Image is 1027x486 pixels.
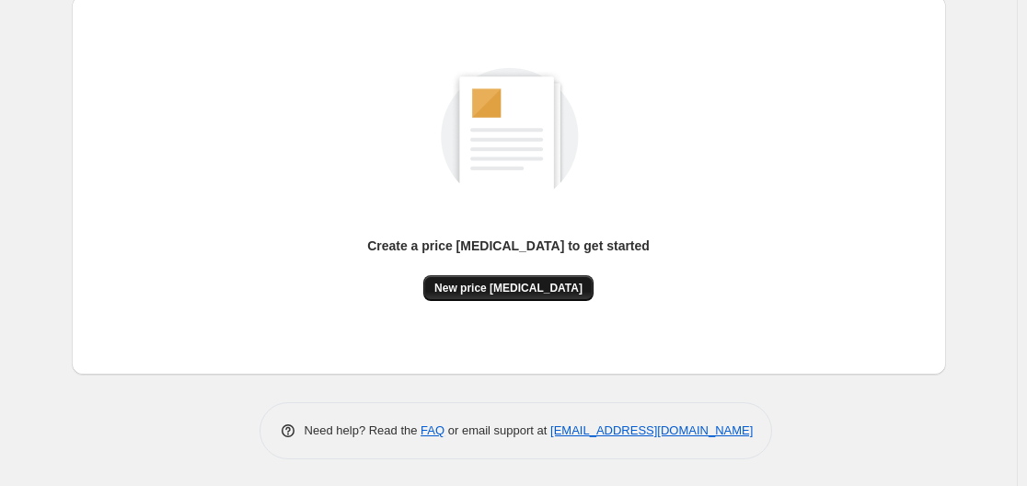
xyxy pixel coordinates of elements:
[423,275,594,301] button: New price [MEDICAL_DATA]
[550,423,753,437] a: [EMAIL_ADDRESS][DOMAIN_NAME]
[444,423,550,437] span: or email support at
[305,423,421,437] span: Need help? Read the
[434,281,583,295] span: New price [MEDICAL_DATA]
[421,423,444,437] a: FAQ
[367,237,650,255] p: Create a price [MEDICAL_DATA] to get started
